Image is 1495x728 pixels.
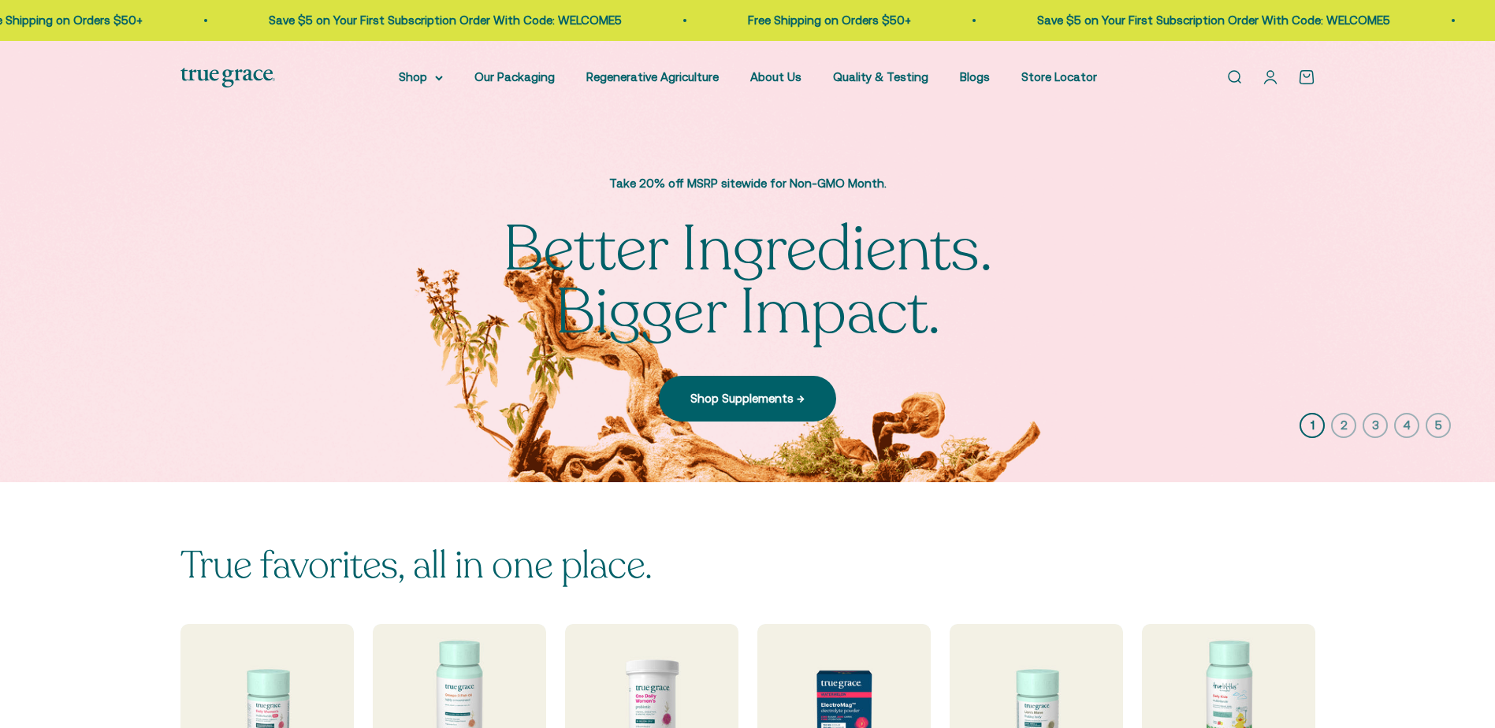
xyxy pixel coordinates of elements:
split-lines: Better Ingredients. Bigger Impact. [503,206,992,355]
p: Take 20% off MSRP sitewide for Non-GMO Month. [488,174,1008,193]
a: Blogs [960,70,990,84]
summary: Shop [399,68,443,87]
button: 4 [1394,413,1419,438]
split-lines: True favorites, all in one place. [180,540,653,591]
button: 2 [1331,413,1356,438]
a: Store Locator [1021,70,1097,84]
button: 3 [1363,413,1388,438]
p: Save $5 on Your First Subscription Order With Code: WELCOME5 [974,11,1327,30]
button: 5 [1426,413,1451,438]
p: Save $5 on Your First Subscription Order With Code: WELCOME5 [206,11,559,30]
a: Quality & Testing [833,70,928,84]
button: 1 [1300,413,1325,438]
a: Our Packaging [474,70,555,84]
a: Shop Supplements → [659,376,836,422]
a: Free Shipping on Orders $50+ [685,13,848,27]
a: About Us [750,70,801,84]
a: Regenerative Agriculture [586,70,719,84]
